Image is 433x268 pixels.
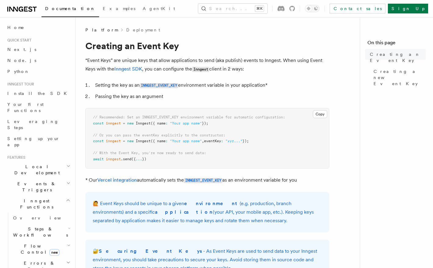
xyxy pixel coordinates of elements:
li: Passing the key as an argument [93,92,329,101]
span: "Your app name" [170,139,202,143]
span: : [221,139,223,143]
button: Toggle dark mode [305,5,320,12]
span: Leveraging Steps [7,119,59,130]
strong: application [155,209,213,215]
a: Creating an Event Key [367,49,426,66]
span: await [93,157,104,161]
span: AgentKit [143,6,175,11]
a: Documentation [41,2,99,17]
span: inngest [106,139,121,143]
span: Events & Triggers [5,181,66,193]
a: AgentKit [139,2,179,16]
span: Install the SDK [7,91,70,96]
strong: Securing Event Keys [99,248,203,254]
span: Steps & Workflows [11,226,68,238]
span: Platform [85,27,118,33]
span: = [123,121,125,125]
code: INNGEST_EVENT_KEY [184,178,222,183]
p: 🙋 Event Keys should be unique to a given (e.g. production, branch environments) and a specific (y... [93,199,322,225]
span: : [166,121,168,125]
a: INNGEST_EVENT_KEY [140,82,178,88]
span: Local Development [5,164,66,176]
span: new [49,249,59,256]
span: Quick start [5,38,31,43]
span: : [166,139,168,143]
span: = [123,139,125,143]
a: Node.js [5,55,72,66]
p: “Event Keys” are unique keys that allow applications to send (aka publish) events to Inngest. Whe... [85,56,329,74]
code: Inngest [192,67,209,72]
button: Events & Triggers [5,178,72,195]
a: Next.js [5,44,72,55]
span: Setting up your app [7,136,60,147]
span: Overview [13,215,76,220]
button: Copy [313,110,327,118]
span: ({ [131,157,136,161]
span: new [127,139,134,143]
h1: Creating an Event Key [85,40,329,51]
span: Next.js [7,47,36,52]
button: Local Development [5,161,72,178]
li: Setting the key as an environment variable in your application* [93,81,329,90]
a: Examples [99,2,139,16]
span: new [127,121,134,125]
a: Setting up your app [5,133,72,150]
span: "Your app name" [170,121,202,125]
a: Overview [11,212,72,223]
span: const [93,139,104,143]
span: Inngest [136,139,151,143]
span: Examples [103,6,135,11]
span: inngest [106,121,121,125]
strong: environment [184,201,240,206]
button: Search...⌘K [198,4,267,13]
span: // Recommended: Set an INNGEST_EVENT_KEY environment variable for automatic configuration: [93,115,285,119]
p: * Our automatically sets the as an environment variable for you [85,176,329,185]
span: eventKey [204,139,221,143]
span: Documentation [45,6,95,11]
a: Install the SDK [5,88,72,99]
span: Features [5,155,25,160]
a: Your first Functions [5,99,72,116]
span: }); [242,139,249,143]
span: Your first Functions [7,102,44,113]
span: Inngest [136,121,151,125]
span: Creating an Event Key [370,51,426,63]
button: Inngest Functions [5,195,72,212]
span: ({ name [151,139,166,143]
span: .send [121,157,131,161]
span: Python [7,69,30,74]
span: Inngest tour [5,82,34,87]
a: Inngest SDK [114,66,142,72]
span: Inngest Functions [5,198,66,210]
span: Creating a new Event Key [374,68,426,87]
span: "xyz..." [225,139,242,143]
span: // Or you can pass the eventKey explicitly to the constructor: [93,133,225,137]
button: Steps & Workflows [11,223,72,241]
span: Home [7,24,24,31]
span: ({ name [151,121,166,125]
kbd: ⌘K [255,5,264,12]
span: , [202,139,204,143]
span: const [93,121,104,125]
a: Leveraging Steps [5,116,72,133]
a: Contact sales [330,4,385,13]
span: inngest [106,157,121,161]
button: Flow Controlnew [11,241,72,258]
a: Vercel integration [97,177,137,183]
a: Creating a new Event Key [371,66,426,89]
code: INNGEST_EVENT_KEY [140,83,178,88]
a: Python [5,66,72,77]
span: Flow Control [11,243,67,255]
span: ... [136,157,142,161]
span: Node.js [7,58,36,63]
span: // With the Event Key, you're now ready to send data: [93,151,206,155]
span: }); [202,121,208,125]
a: Home [5,22,72,33]
a: Deployment [126,27,160,33]
span: }) [142,157,146,161]
a: Sign Up [388,4,428,13]
h4: On this page [367,39,426,49]
a: INNGEST_EVENT_KEY [184,177,222,183]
